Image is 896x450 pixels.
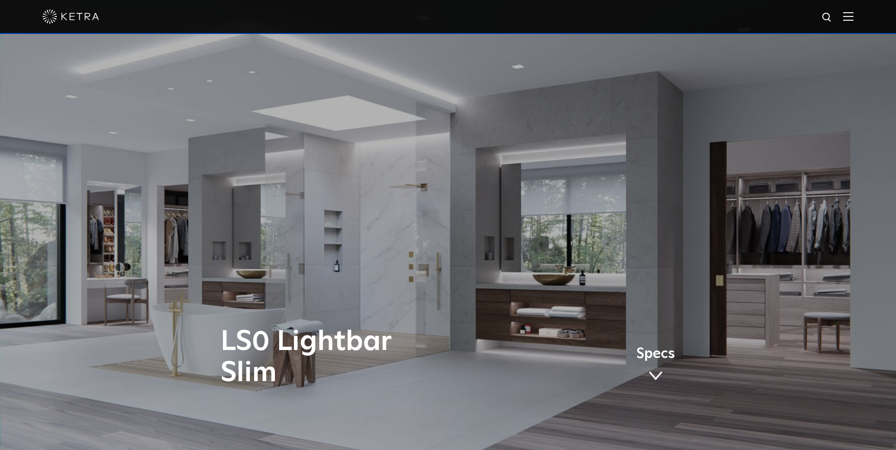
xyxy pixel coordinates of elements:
a: Specs [636,347,675,384]
img: Hamburger%20Nav.svg [843,12,853,21]
img: ketra-logo-2019-white [43,9,99,24]
h1: LS0 Lightbar Slim [221,326,487,389]
span: Specs [636,347,675,361]
img: search icon [821,12,833,24]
